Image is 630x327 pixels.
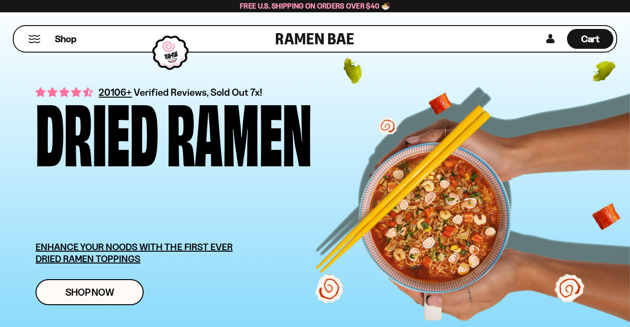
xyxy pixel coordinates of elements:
[567,26,613,52] a: Cart
[65,287,114,297] span: Shop Now
[167,97,312,162] div: Ramen
[55,33,76,45] span: Shop
[581,33,600,45] span: Cart
[55,29,76,49] a: Shop
[240,1,390,10] span: Free U.S. Shipping on Orders over $40 🍜
[36,279,144,305] a: Shop Now
[36,97,158,162] div: Dried
[28,35,41,43] button: Mobile Menu Trigger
